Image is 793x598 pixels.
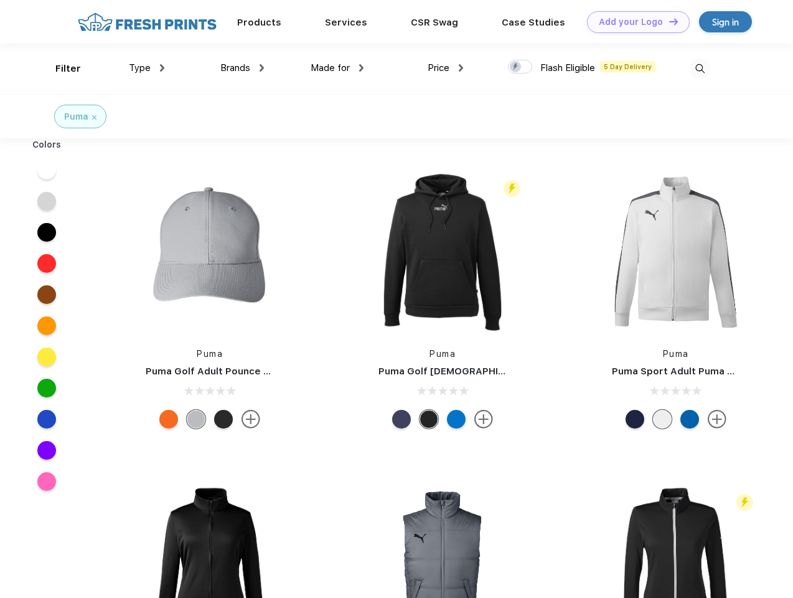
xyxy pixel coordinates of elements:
div: Add your Logo [599,17,663,27]
img: more.svg [708,410,726,429]
img: flash_active_toggle.svg [504,180,520,197]
a: Puma Golf Adult Pounce Adjustable Cap [146,366,336,377]
a: Puma Golf [DEMOGRAPHIC_DATA]' Icon Golf Polo [378,366,609,377]
span: Brands [220,62,250,74]
div: Vibrant Orange [159,410,178,429]
div: White and Quiet Shade [653,410,672,429]
a: Products [237,17,281,28]
img: fo%20logo%202.webp [74,11,220,33]
span: Made for [311,62,350,74]
div: Sign in [712,15,739,29]
img: flash_active_toggle.svg [736,494,753,511]
a: Sign in [699,11,752,32]
span: 5 Day Delivery [600,61,655,72]
div: Puma Black [420,410,438,429]
span: Type [129,62,151,74]
span: Price [428,62,449,74]
div: Puma Black [214,410,233,429]
img: filter_cancel.svg [92,115,96,120]
span: Flash Eligible [540,62,595,74]
a: Services [325,17,367,28]
a: CSR Swag [411,17,458,28]
div: Filter [55,62,81,76]
div: Peacoat [626,410,644,429]
img: more.svg [474,410,493,429]
div: Lapis Blue [680,410,699,429]
img: dropdown.png [260,64,264,72]
div: Lapis Blue [447,410,466,429]
div: Peacoat [392,410,411,429]
img: dropdown.png [160,64,164,72]
a: Puma [197,349,223,359]
div: Puma [64,110,88,123]
a: Puma [429,349,456,359]
div: Quarry [187,410,205,429]
img: func=resize&h=266 [593,169,759,335]
img: DT [669,18,678,25]
img: dropdown.png [459,64,463,72]
a: Puma [663,349,689,359]
img: func=resize&h=266 [127,169,293,335]
img: desktop_search.svg [690,59,710,79]
img: more.svg [242,410,260,429]
img: dropdown.png [359,64,364,72]
img: func=resize&h=266 [360,169,525,335]
div: Colors [23,138,71,151]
